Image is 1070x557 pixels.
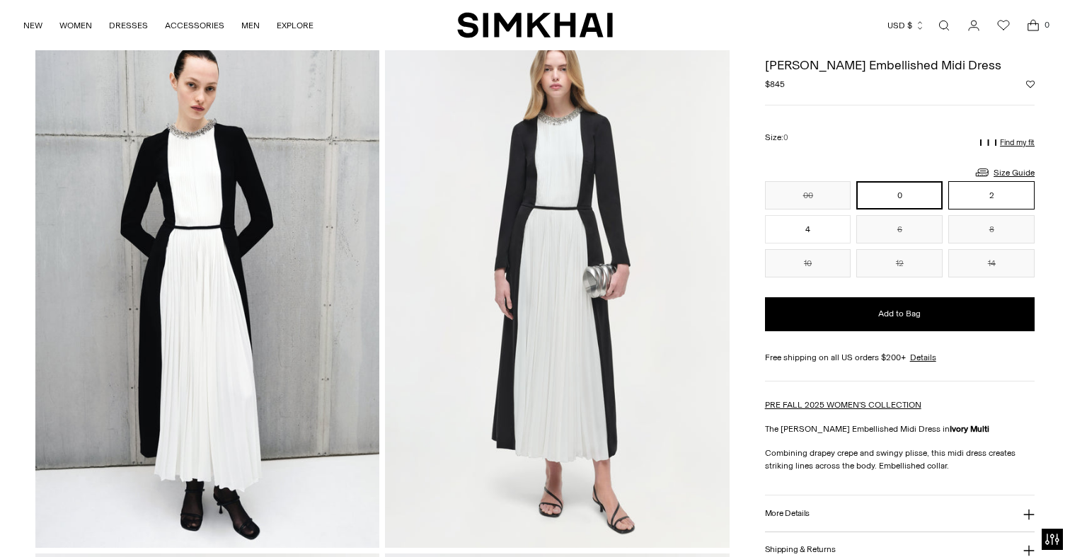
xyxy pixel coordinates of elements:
img: Esther Embellished Midi Dress [385,31,729,548]
p: Combining drapey crepe and swingy plisse, this midi dress creates striking lines across the body.... [765,447,1035,472]
h3: Shipping & Returns [765,545,836,554]
img: Esther Embellished Midi Dress [35,31,379,548]
button: Add to Bag [765,297,1035,331]
h3: More Details [765,509,810,518]
span: $845 [765,78,785,91]
strong: Ivory Multi [950,424,989,434]
button: 4 [765,215,851,243]
a: Size Guide [974,163,1035,181]
button: 2 [948,181,1035,209]
a: NEW [23,10,42,41]
button: 12 [856,249,943,277]
h1: [PERSON_NAME] Embellished Midi Dress [765,59,1035,71]
a: Details [910,351,936,364]
a: Go to the account page [960,11,988,40]
a: WOMEN [59,10,92,41]
label: Size: [765,131,788,144]
button: 6 [856,215,943,243]
button: More Details [765,495,1035,532]
span: 0 [1040,18,1053,31]
button: 0 [856,181,943,209]
a: DRESSES [109,10,148,41]
a: Open search modal [930,11,958,40]
a: Open cart modal [1019,11,1047,40]
button: 8 [948,215,1035,243]
button: 14 [948,249,1035,277]
a: ACCESSORIES [165,10,224,41]
div: Free shipping on all US orders $200+ [765,351,1035,364]
span: 0 [783,133,788,142]
button: USD $ [887,10,925,41]
a: SIMKHAI [457,11,613,39]
a: PRE FALL 2025 WOMEN'S COLLECTION [765,400,921,410]
a: EXPLORE [277,10,313,41]
button: Add to Wishlist [1026,80,1035,88]
button: 00 [765,181,851,209]
a: Wishlist [989,11,1018,40]
button: 10 [765,249,851,277]
span: Add to Bag [878,308,921,320]
p: The [PERSON_NAME] Embellished Midi Dress in [765,423,1035,435]
a: MEN [241,10,260,41]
